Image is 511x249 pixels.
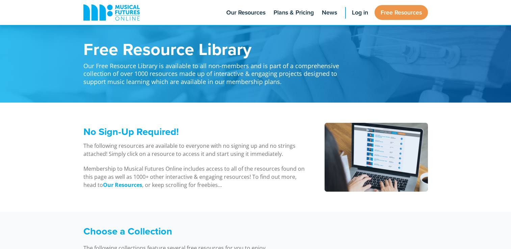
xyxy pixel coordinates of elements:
span: Our Resources [226,8,265,17]
p: Our Free Resource Library is available to all non-members and is part of a comprehensive collecti... [83,57,347,86]
p: The following resources are available to everyone with no signing up and no strings attached! Sim... [83,142,307,158]
a: Free Resources [375,5,428,20]
span: Log in [352,8,368,17]
h3: Choose a Collection [83,225,347,237]
span: Plans & Pricing [274,8,314,17]
p: Membership to Musical Futures Online includes access to all of the resources found on this page a... [83,165,307,189]
h1: Free Resource Library [83,40,347,57]
a: Our Resources [103,181,142,189]
span: No Sign-Up Required! [83,124,179,139]
span: News [322,8,337,17]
